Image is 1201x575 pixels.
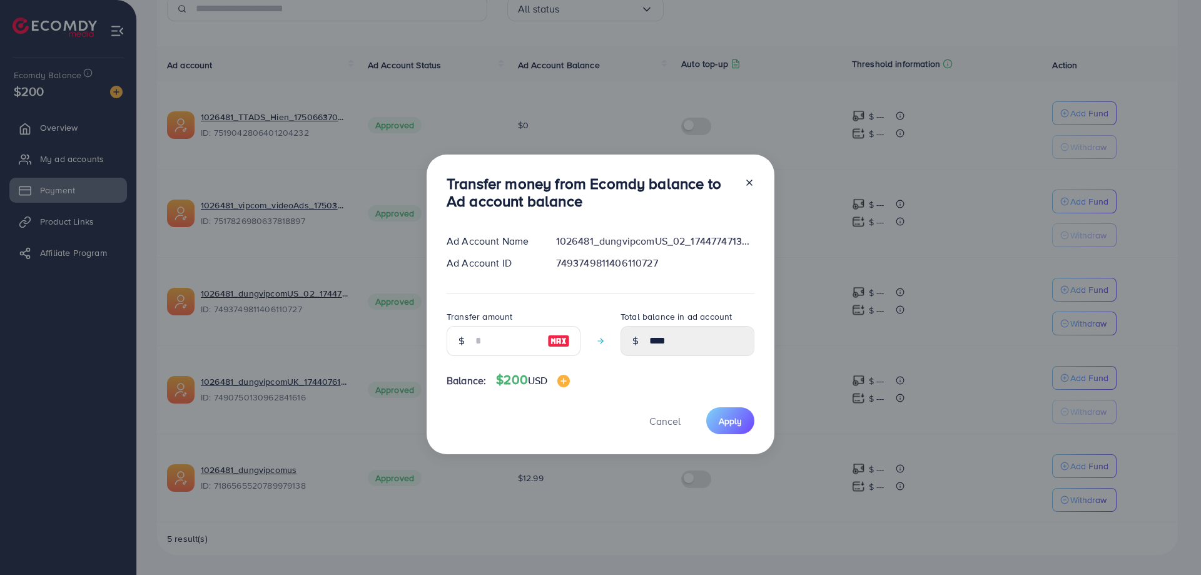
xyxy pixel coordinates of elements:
span: Cancel [649,414,681,428]
img: image [547,333,570,349]
span: Apply [719,415,742,427]
label: Total balance in ad account [621,310,732,323]
div: 7493749811406110727 [546,256,764,270]
label: Transfer amount [447,310,512,323]
div: Ad Account Name [437,234,546,248]
div: Ad Account ID [437,256,546,270]
button: Apply [706,407,754,434]
div: 1026481_dungvipcomUS_02_1744774713900 [546,234,764,248]
h4: $200 [496,372,570,388]
span: USD [528,374,547,387]
button: Cancel [634,407,696,434]
iframe: Chat [1148,519,1192,566]
h3: Transfer money from Ecomdy balance to Ad account balance [447,175,734,211]
span: Balance: [447,374,486,388]
img: image [557,375,570,387]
